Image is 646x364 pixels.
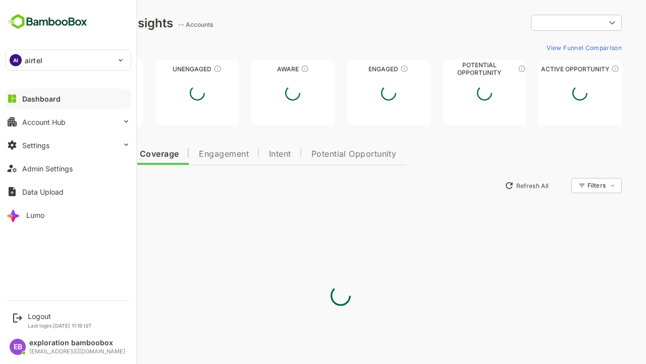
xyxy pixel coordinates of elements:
div: Data Upload [22,188,64,196]
button: Data Upload [5,181,131,202]
div: EB [10,339,26,355]
div: Lumo [26,211,44,219]
div: Logout [28,312,92,321]
div: Dashboard Insights [24,16,138,30]
button: Refresh All [465,177,518,194]
p: Last login: [DATE] 11:19 IST [28,323,92,329]
div: AI [10,54,22,66]
ag: -- Accounts [143,21,181,28]
button: New Insights [24,176,98,195]
div: These accounts have not shown enough engagement and need nurturing [178,65,186,73]
span: Data Quality and Coverage [34,150,143,158]
button: View Funnel Comparison [507,39,586,56]
div: Potential Opportunity [407,65,491,73]
div: These accounts are MQAs and can be passed on to Inside Sales [482,65,491,73]
p: airtel [25,55,42,66]
span: Potential Opportunity [276,150,361,158]
div: exploration bamboobox [29,339,125,347]
div: Unengaged [120,65,204,73]
div: Aware [216,65,299,73]
button: Settings [5,135,131,155]
div: Unreached [24,65,108,73]
div: Engaged [311,65,395,73]
div: These accounts have not been engaged with for a defined time period [82,65,90,73]
span: Intent [234,150,256,158]
button: Admin Settings [5,158,131,178]
div: Admin Settings [22,164,73,173]
div: These accounts have open opportunities which might be at any of the Sales Stages [576,65,584,73]
button: Account Hub [5,112,131,132]
span: Engagement [164,150,213,158]
div: ​ [496,14,586,32]
div: [EMAIL_ADDRESS][DOMAIN_NAME] [29,348,125,355]
div: AIairtel [6,50,131,70]
button: Dashboard [5,88,131,109]
img: BambooboxFullLogoMark.5f36c76dfaba33ec1ec1367b70bb1252.svg [5,12,90,31]
div: Filters [552,181,570,189]
button: Lumo [5,205,131,225]
div: These accounts are warm, further nurturing would qualify them to MQAs [365,65,373,73]
div: Settings [22,141,49,150]
div: Active Opportunity [503,65,586,73]
div: These accounts have just entered the buying cycle and need further nurturing [265,65,274,73]
div: Account Hub [22,118,66,126]
div: Dashboard [22,95,61,103]
div: Filters [551,176,586,195]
